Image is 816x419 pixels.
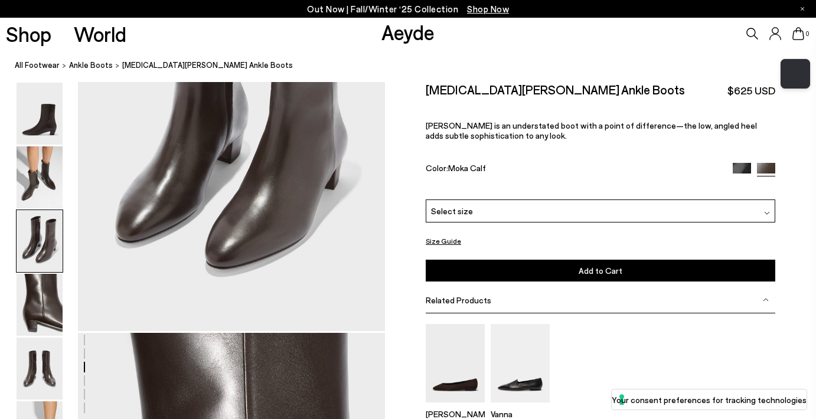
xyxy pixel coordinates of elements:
button: Add to Cart [426,260,775,281]
span: [PERSON_NAME] is an understated boot with a point of difference—the low, angled heel adds subtle ... [426,120,757,140]
span: Related Products [426,295,491,305]
span: [MEDICAL_DATA][PERSON_NAME] Ankle Boots [122,59,293,71]
a: Aeyde [381,19,435,44]
span: 0 [804,31,810,37]
p: Out Now | Fall/Winter ‘25 Collection [307,2,509,17]
img: svg%3E [763,297,769,303]
p: [PERSON_NAME] [426,409,485,419]
span: Select size [431,204,473,217]
label: Your consent preferences for tracking technologies [612,394,807,406]
h2: [MEDICAL_DATA][PERSON_NAME] Ankle Boots [426,82,685,97]
a: 0 [792,27,804,40]
img: Yasmin Leather Ankle Boots - Image 5 [17,338,63,400]
img: Yasmin Leather Ankle Boots - Image 4 [17,274,63,336]
a: Shop [6,24,51,44]
button: Your consent preferences for tracking technologies [612,389,807,410]
img: Yasmin Leather Ankle Boots - Image 2 [17,146,63,208]
nav: breadcrumb [15,50,816,82]
p: Vanna [491,409,550,419]
span: Navigate to /collections/new-in [467,4,509,14]
div: Color: [426,163,722,176]
span: Add to Cart [579,266,622,276]
a: Ellie Suede Almond-Toe Flats [PERSON_NAME] [426,394,485,419]
a: All Footwear [15,59,60,71]
a: Vanna Almond-Toe Loafers Vanna [491,394,550,419]
img: Yasmin Leather Ankle Boots - Image 3 [17,210,63,272]
a: World [74,24,126,44]
img: Ellie Suede Almond-Toe Flats [426,324,485,402]
img: Yasmin Leather Ankle Boots - Image 1 [17,83,63,145]
button: Size Guide [426,233,461,248]
span: ankle boots [69,60,113,70]
span: Moka Calf [448,163,486,173]
a: ankle boots [69,59,113,71]
img: svg%3E [764,210,770,216]
img: Vanna Almond-Toe Loafers [491,324,550,402]
span: $625 USD [727,83,775,98]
